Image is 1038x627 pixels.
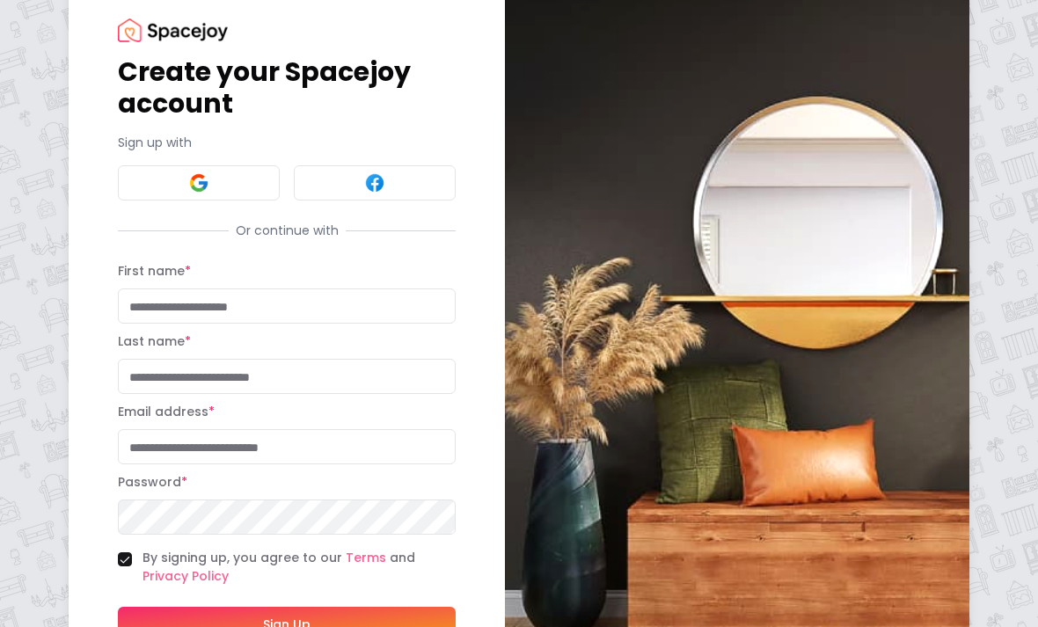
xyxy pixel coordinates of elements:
[118,404,215,421] label: Email address
[229,222,346,240] span: Or continue with
[143,550,456,587] label: By signing up, you agree to our and
[346,550,386,567] a: Terms
[143,568,229,586] a: Privacy Policy
[118,57,456,120] h1: Create your Spacejoy account
[118,263,191,281] label: First name
[118,333,191,351] label: Last name
[118,474,187,492] label: Password
[364,173,385,194] img: Facebook signin
[118,135,456,152] p: Sign up with
[188,173,209,194] img: Google signin
[118,19,228,43] img: Spacejoy Logo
